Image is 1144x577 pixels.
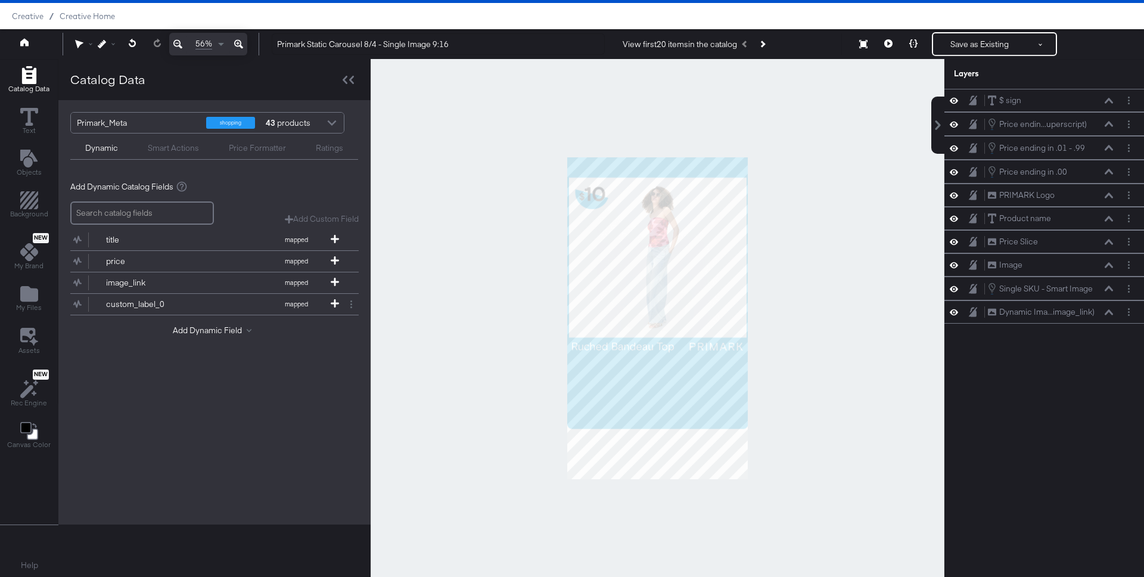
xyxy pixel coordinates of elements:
div: Smart Actions [148,142,199,154]
div: title [106,234,192,246]
div: shopping [206,117,255,129]
span: My Brand [14,261,43,271]
button: Help [13,555,46,576]
button: Assets [11,324,47,359]
div: Dynamic [85,142,118,154]
button: Price ending in .01 - .99 [987,141,1086,154]
span: Add Dynamic Catalog Fields [70,181,173,193]
div: image_link [106,277,192,288]
span: 56% [195,38,212,49]
div: Price ending in .01 - .99 [999,142,1085,154]
div: Price SliceLayer Options [944,230,1144,253]
div: Price Formatter [229,142,286,154]
button: Add Custom Field [285,213,359,225]
div: Dynamic Ima...image_link)Layer Options [944,300,1144,324]
div: $ signLayer Options [944,89,1144,112]
span: Background [10,209,48,219]
div: Price Slice [999,236,1038,247]
button: Layer Options [1123,94,1135,107]
button: Price ending in .00 [987,165,1068,178]
span: Catalog Data [8,84,49,94]
button: NewRec Engine [4,367,54,411]
span: Objects [17,167,42,177]
button: pricemapped [70,251,344,272]
button: image_linkmapped [70,272,344,293]
div: titlemapped [70,229,359,250]
div: Single SKU - Smart Image [999,283,1093,294]
span: My Files [16,303,42,312]
input: Search catalog fields [70,201,214,225]
div: Price ending in .00 [999,166,1067,178]
button: PRIMARK Logo [987,189,1055,201]
span: New [33,234,49,242]
button: Add Files [9,283,49,317]
span: Creative [12,11,43,21]
button: $ sign [987,94,1022,107]
button: Layer Options [1123,283,1135,295]
button: Add Text [10,147,49,181]
button: Single SKU - Smart Image [987,282,1093,295]
button: Next Product [754,33,770,55]
div: pricemapped [70,251,359,272]
button: Layer Options [1123,306,1135,318]
button: Layer Options [1123,259,1135,271]
button: Layer Options [1123,235,1135,248]
div: Price endin...uperscript) [999,119,1087,130]
a: Creative Home [60,11,115,21]
div: products [264,113,300,133]
div: price [106,256,192,267]
div: Product nameLayer Options [944,207,1144,230]
span: / [43,11,60,21]
strong: 43 [264,113,277,133]
button: Add Rectangle [1,63,57,97]
span: Rec Engine [11,398,47,408]
div: Catalog Data [70,71,145,88]
a: Help [21,560,38,571]
div: Product name [999,213,1051,224]
div: Price ending in .01 - .99Layer Options [944,136,1144,160]
button: Save as Existing [933,33,1026,55]
span: Canvas Color [7,440,51,449]
button: Layer Options [1123,118,1135,131]
span: mapped [263,278,329,287]
div: custom_label_0 [106,299,192,310]
span: Text [23,126,36,135]
button: Image [987,259,1023,271]
button: Add Dynamic Field [173,325,256,336]
button: titlemapped [70,229,344,250]
div: Price endin...uperscript)Layer Options [944,112,1144,136]
button: Layer Options [1123,212,1135,225]
div: $ sign [999,95,1021,106]
div: PRIMARK Logo [999,190,1055,201]
button: Text [13,105,45,139]
span: mapped [263,300,329,308]
button: Add Rectangle [3,189,55,223]
button: Layer Options [1123,142,1135,154]
button: Product name [987,212,1052,225]
button: Price Slice [987,235,1039,248]
div: Ratings [316,142,343,154]
div: Single SKU - Smart ImageLayer Options [944,277,1144,300]
button: Layer Options [1123,166,1135,178]
button: Dynamic Ima...image_link) [987,306,1095,318]
div: image_linkmapped [70,272,359,293]
span: mapped [263,235,329,244]
div: Price ending in .00Layer Options [944,160,1144,184]
div: View first 20 items in the catalog [623,39,737,50]
button: Layer Options [1123,189,1135,201]
div: Primark_Meta [77,113,197,133]
button: NewMy Brand [7,231,51,275]
div: Image [999,259,1022,271]
span: mapped [263,257,329,265]
button: Price endin...uperscript) [987,117,1087,131]
div: ImageLayer Options [944,253,1144,277]
div: Layers [954,68,1075,79]
button: custom_label_0mapped [70,294,344,315]
div: custom_label_0mapped [70,294,359,315]
span: Assets [18,346,40,355]
span: New [33,371,49,379]
div: Dynamic Ima...image_link) [999,306,1095,318]
div: PRIMARK LogoLayer Options [944,184,1144,207]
